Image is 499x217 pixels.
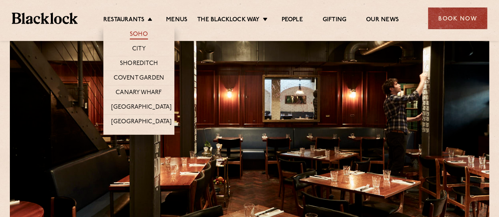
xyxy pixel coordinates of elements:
a: Our News [366,16,399,25]
a: Shoreditch [120,60,158,69]
img: BL_Textured_Logo-footer-cropped.svg [12,13,78,24]
a: Canary Wharf [116,89,162,98]
a: People [281,16,303,25]
a: City [132,45,146,54]
a: Covent Garden [114,74,164,83]
a: Restaurants [103,16,144,25]
a: Gifting [323,16,346,25]
a: [GEOGRAPHIC_DATA] [111,118,172,127]
a: Soho [130,31,148,39]
div: Book Now [428,7,487,29]
a: The Blacklock Way [197,16,260,25]
a: [GEOGRAPHIC_DATA] [111,104,172,112]
a: Menus [166,16,187,25]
